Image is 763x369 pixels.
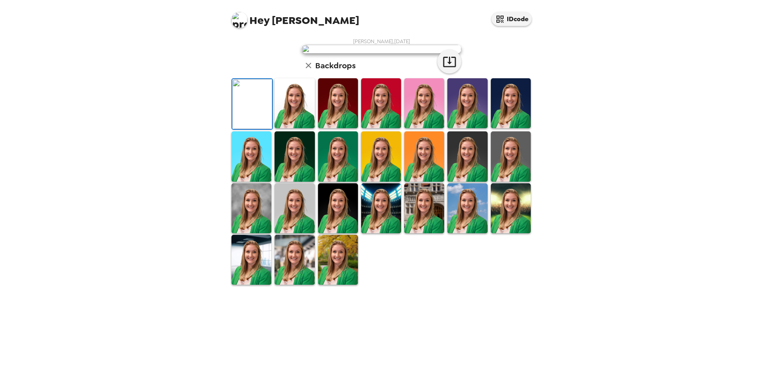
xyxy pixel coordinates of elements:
[231,12,247,28] img: profile pic
[315,59,356,72] h6: Backdrops
[231,8,359,26] span: [PERSON_NAME]
[492,12,532,26] button: IDcode
[302,45,461,54] img: user
[232,79,272,129] img: Original
[249,13,269,28] span: Hey
[353,38,410,45] span: [PERSON_NAME] , [DATE]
